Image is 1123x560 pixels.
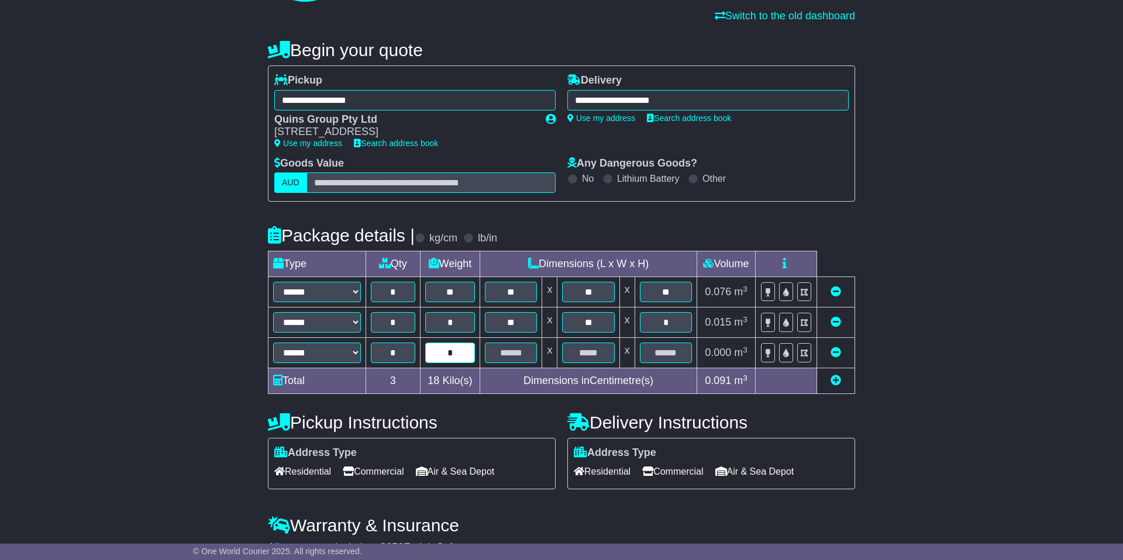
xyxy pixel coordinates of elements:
[268,413,556,432] h4: Pickup Instructions
[354,139,438,148] a: Search address book
[743,285,747,293] sup: 3
[428,375,439,386] span: 18
[715,10,855,22] a: Switch to the old dashboard
[619,307,635,338] td: x
[274,74,322,87] label: Pickup
[542,277,557,307] td: x
[274,139,342,148] a: Use my address
[705,316,731,328] span: 0.015
[567,413,855,432] h4: Delivery Instructions
[642,462,703,481] span: Commercial
[743,374,747,382] sup: 3
[366,251,421,277] td: Qty
[268,226,415,245] h4: Package details |
[268,516,855,535] h4: Warranty & Insurance
[268,40,855,60] h4: Begin your quote
[480,251,697,277] td: Dimensions (L x W x H)
[268,251,366,277] td: Type
[831,347,841,358] a: Remove this item
[697,251,755,277] td: Volume
[274,126,534,139] div: [STREET_ADDRESS]
[567,74,622,87] label: Delivery
[420,251,480,277] td: Weight
[743,345,747,354] sup: 3
[619,277,635,307] td: x
[831,375,841,386] a: Add new item
[274,447,357,459] label: Address Type
[274,172,307,193] label: AUD
[429,232,457,245] label: kg/cm
[715,462,794,481] span: Air & Sea Depot
[268,541,855,554] div: All our quotes include a $ FreightSafe warranty.
[567,157,697,170] label: Any Dangerous Goods?
[480,368,697,394] td: Dimensions in Centimetre(s)
[619,338,635,368] td: x
[420,368,480,394] td: Kilo(s)
[743,315,747,324] sup: 3
[734,316,747,328] span: m
[274,462,331,481] span: Residential
[582,173,594,184] label: No
[705,286,731,298] span: 0.076
[705,347,731,358] span: 0.000
[647,113,731,123] a: Search address book
[831,286,841,298] a: Remove this item
[574,462,631,481] span: Residential
[831,316,841,328] a: Remove this item
[343,462,404,481] span: Commercial
[274,157,344,170] label: Goods Value
[705,375,731,386] span: 0.091
[268,368,366,394] td: Total
[734,286,747,298] span: m
[617,173,680,184] label: Lithium Battery
[542,307,557,338] td: x
[366,368,421,394] td: 3
[274,113,534,126] div: Quins Group Pty Ltd
[386,541,404,553] span: 250
[734,375,747,386] span: m
[478,232,497,245] label: lb/in
[416,462,495,481] span: Air & Sea Depot
[542,338,557,368] td: x
[734,347,747,358] span: m
[567,113,635,123] a: Use my address
[702,173,726,184] label: Other
[574,447,656,459] label: Address Type
[193,547,362,556] span: © One World Courier 2025. All rights reserved.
